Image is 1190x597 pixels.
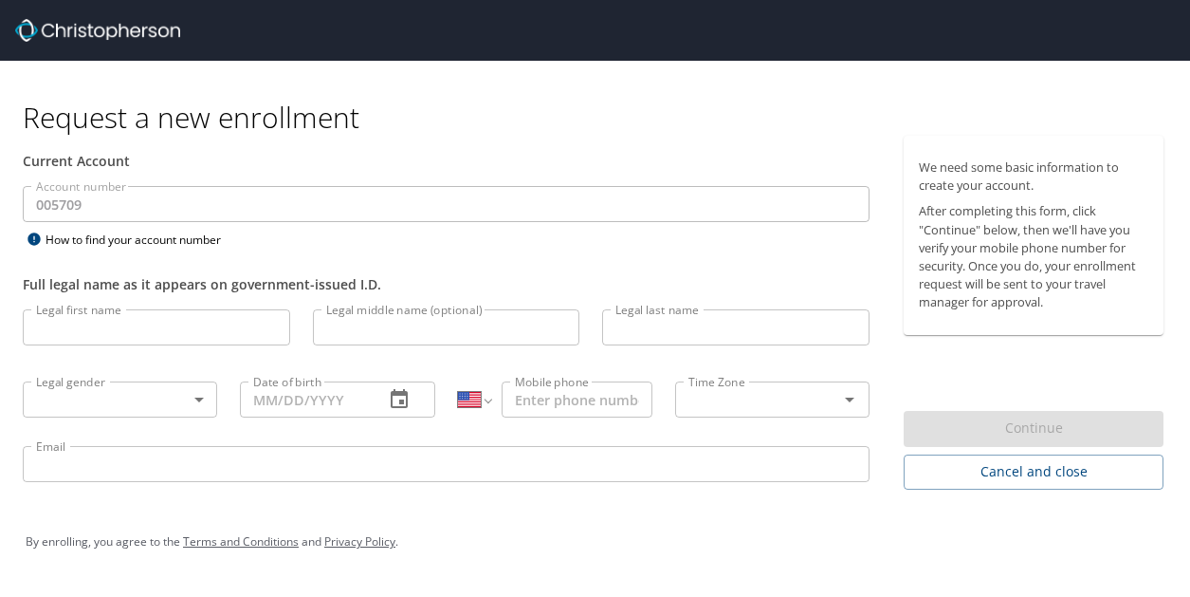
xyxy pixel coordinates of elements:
[324,533,395,550] a: Privacy Policy
[919,159,1148,195] p: We need some basic information to create your account.
[23,382,217,418] div: ​
[15,19,180,42] img: cbt logo
[23,151,870,171] div: Current Account
[904,455,1163,490] button: Cancel and close
[23,228,260,252] div: How to find your account number
[26,518,1164,566] div: By enrolling, you agree to the and .
[23,99,1179,136] h1: Request a new enrollment
[183,533,299,550] a: Terms and Conditions
[836,386,863,413] button: Open
[502,382,652,418] input: Enter phone number
[23,274,870,294] div: Full legal name as it appears on government-issued I.D.
[240,382,368,418] input: MM/DD/YYYY
[919,460,1148,484] span: Cancel and close
[919,202,1148,311] p: After completing this form, click "Continue" below, then we'll have you verify your mobile phone ...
